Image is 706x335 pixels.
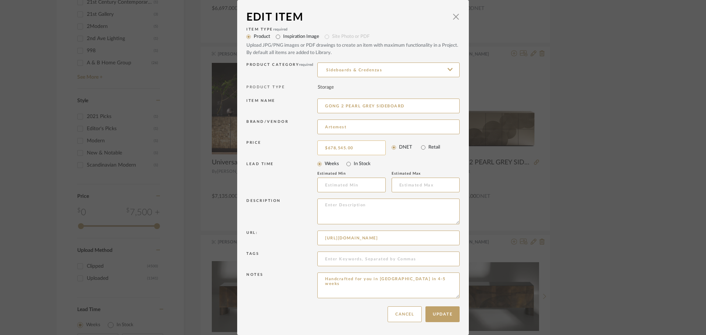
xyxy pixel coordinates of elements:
[254,33,270,40] label: Product
[399,144,412,151] label: DNET
[246,42,460,56] div: Upload JPG/PNG images or PDF drawings to create an item with maximum functionality in a Project. ...
[317,63,460,77] input: Type a category to search and select
[425,306,460,322] button: Update
[246,162,317,193] div: LEAD TIME
[317,140,386,155] input: Enter DNET Price
[246,199,317,225] div: Description
[354,160,371,168] label: In Stock
[317,99,460,113] input: Enter Name
[283,33,319,40] label: Inspiration Image
[246,231,317,246] div: Url:
[246,9,449,25] div: Edit Item
[317,231,460,245] input: Enter URL
[246,82,318,93] div: PRODUCT TYPE
[317,159,460,169] mat-radio-group: Select item type
[246,27,460,32] div: Item Type
[246,272,317,299] div: Notes
[318,84,334,91] div: Storage
[392,142,460,153] mat-radio-group: Select price type
[246,32,460,56] mat-radio-group: Select item type
[317,178,386,192] input: Estimated Min
[273,28,288,31] span: required
[317,252,460,266] input: Enter Keywords, Separated by Commas
[428,144,440,151] label: Retail
[388,306,422,322] button: Cancel
[392,178,460,192] input: Estimated Max
[246,252,317,267] div: Tags
[392,171,443,176] div: Estimated Max
[246,99,317,114] div: Item name
[246,140,317,153] div: Price
[299,63,313,67] span: required
[325,160,339,168] label: Weeks
[317,171,369,176] div: Estimated Min
[449,9,463,24] button: Close
[246,120,317,135] div: Brand/Vendor
[246,63,317,78] div: Product Category
[317,120,460,134] input: Unknown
